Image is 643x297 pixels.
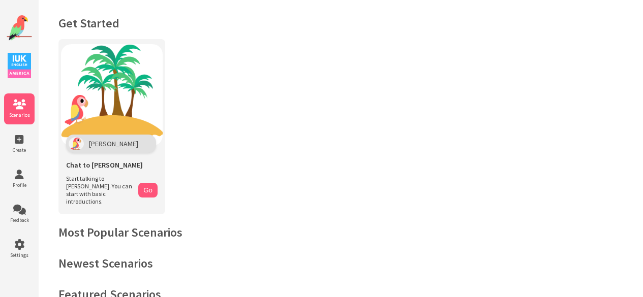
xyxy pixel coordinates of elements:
img: Polly [69,137,84,150]
img: IUK Logo [8,53,31,78]
button: Go [138,183,158,197]
span: Profile [4,182,35,188]
span: Feedback [4,217,35,223]
img: Website Logo [7,15,32,41]
span: Start talking to [PERSON_NAME]. You can start with basic introductions. [66,175,133,205]
span: Scenarios [4,112,35,118]
h2: Most Popular Scenarios [58,224,623,240]
h1: Get Started [58,15,623,31]
h2: Newest Scenarios [58,255,623,271]
span: Settings [4,252,35,258]
span: [PERSON_NAME] [89,139,138,148]
img: Chat with Polly [61,44,163,146]
span: Create [4,147,35,153]
span: Chat to [PERSON_NAME] [66,160,143,170]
